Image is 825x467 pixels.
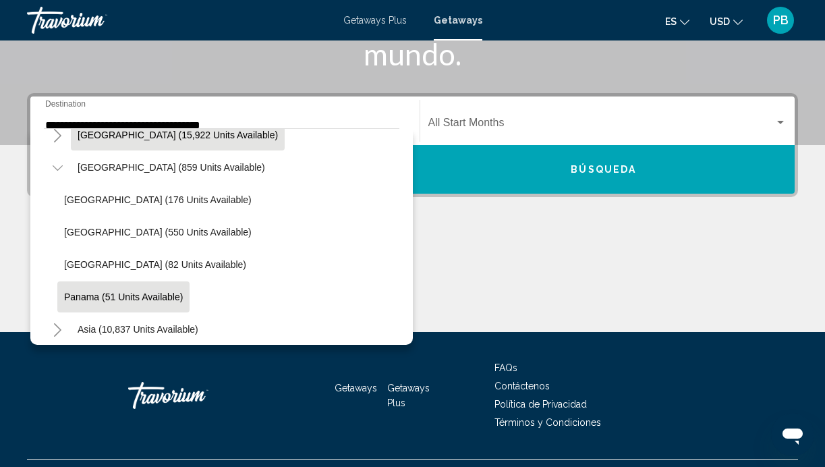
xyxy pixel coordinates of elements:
[78,162,265,173] span: [GEOGRAPHIC_DATA] (859 units available)
[494,399,587,410] a: Política de Privacidad
[665,11,689,31] button: Change language
[30,97,795,194] div: Search widget
[71,314,205,345] button: Asia (10,837 units available)
[71,152,272,183] button: [GEOGRAPHIC_DATA] (859 units available)
[78,130,278,140] span: [GEOGRAPHIC_DATA] (15,922 units available)
[494,417,601,428] a: Términos y Condiciones
[78,324,198,335] span: Asia (10,837 units available)
[665,16,677,27] span: es
[335,383,377,393] a: Getaways
[771,413,814,456] iframe: Botón para iniciar la ventana de mensajería
[57,249,253,280] button: [GEOGRAPHIC_DATA] (82 units available)
[44,121,71,148] button: Toggle South America (15,922 units available)
[434,15,482,26] a: Getaways
[763,6,798,34] button: User Menu
[494,362,517,373] a: FAQs
[494,381,550,391] a: Contáctenos
[64,227,252,238] span: [GEOGRAPHIC_DATA] (550 units available)
[128,375,263,416] a: Travorium
[343,15,407,26] a: Getaways Plus
[773,13,789,27] span: PB
[571,165,636,175] span: Búsqueda
[710,11,743,31] button: Change currency
[27,7,330,34] a: Travorium
[710,16,730,27] span: USD
[44,316,71,343] button: Toggle Asia (10,837 units available)
[413,145,795,194] button: Búsqueda
[64,194,252,205] span: [GEOGRAPHIC_DATA] (176 units available)
[64,292,183,302] span: Panama (51 units available)
[71,119,285,150] button: [GEOGRAPHIC_DATA] (15,922 units available)
[387,383,430,408] a: Getaways Plus
[64,259,246,270] span: [GEOGRAPHIC_DATA] (82 units available)
[57,217,258,248] button: [GEOGRAPHIC_DATA] (550 units available)
[57,281,190,312] button: Panama (51 units available)
[44,154,71,181] button: Toggle Central America (859 units available)
[57,184,258,215] button: [GEOGRAPHIC_DATA] (176 units available)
